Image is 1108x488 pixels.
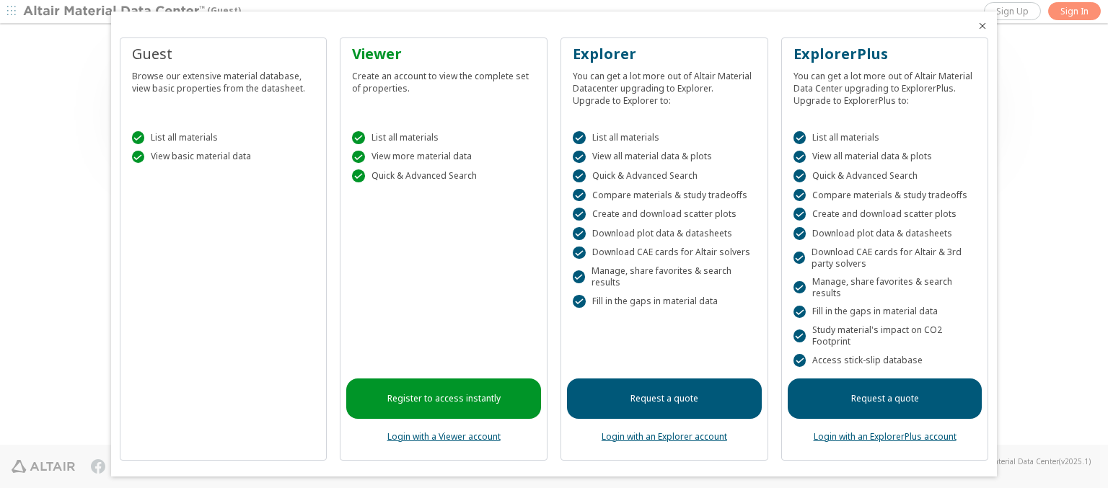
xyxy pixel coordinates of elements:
[573,265,756,288] div: Manage, share favorites & search results
[793,354,806,367] div: 
[132,151,315,164] div: View basic material data
[132,44,315,64] div: Guest
[573,295,586,308] div: 
[793,227,806,240] div: 
[352,131,365,144] div: 
[573,64,756,107] div: You can get a lot more out of Altair Material Datacenter upgrading to Explorer. Upgrade to Explor...
[352,151,365,164] div: 
[352,151,535,164] div: View more material data
[793,208,977,221] div: Create and download scatter plots
[793,354,977,367] div: Access stick-slip database
[793,247,977,270] div: Download CAE cards for Altair & 3rd party solvers
[602,430,727,443] a: Login with an Explorer account
[793,208,806,221] div: 
[793,281,806,294] div: 
[793,189,806,202] div: 
[793,227,977,240] div: Download plot data & datasheets
[573,151,586,164] div: 
[567,378,762,419] a: Request a quote
[793,44,977,64] div: ExplorerPlus
[573,189,586,202] div: 
[573,208,586,221] div: 
[387,430,501,443] a: Login with a Viewer account
[132,131,315,144] div: List all materials
[352,44,535,64] div: Viewer
[793,169,806,182] div: 
[573,208,756,221] div: Create and download scatter plots
[793,306,806,319] div: 
[352,64,535,94] div: Create an account to view the complete set of properties.
[793,329,806,342] div: 
[573,151,756,164] div: View all material data & plots
[793,151,806,164] div: 
[793,64,977,107] div: You can get a lot more out of Altair Material Data Center upgrading to ExplorerPlus. Upgrade to E...
[793,189,977,202] div: Compare materials & study tradeoffs
[573,169,586,182] div: 
[573,295,756,308] div: Fill in the gaps in material data
[793,131,806,144] div: 
[352,169,365,182] div: 
[573,131,586,144] div: 
[793,169,977,182] div: Quick & Advanced Search
[814,430,957,443] a: Login with an ExplorerPlus account
[132,64,315,94] div: Browse our extensive material database, view basic properties from the datasheet.
[793,131,977,144] div: List all materials
[573,189,756,202] div: Compare materials & study tradeoffs
[793,324,977,347] div: Study material's impact on CO2 Footprint
[573,131,756,144] div: List all materials
[132,151,145,164] div: 
[352,131,535,144] div: List all materials
[793,276,977,299] div: Manage, share favorites & search results
[573,270,585,283] div: 
[788,378,982,419] a: Request a quote
[573,227,586,240] div: 
[573,227,756,240] div: Download plot data & datasheets
[346,378,541,419] a: Register to access instantly
[793,252,805,265] div: 
[793,306,977,319] div: Fill in the gaps in material data
[132,131,145,144] div: 
[573,44,756,64] div: Explorer
[573,169,756,182] div: Quick & Advanced Search
[977,20,988,32] button: Close
[352,169,535,182] div: Quick & Advanced Search
[573,247,586,259] div: 
[793,151,977,164] div: View all material data & plots
[573,247,756,259] div: Download CAE cards for Altair solvers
